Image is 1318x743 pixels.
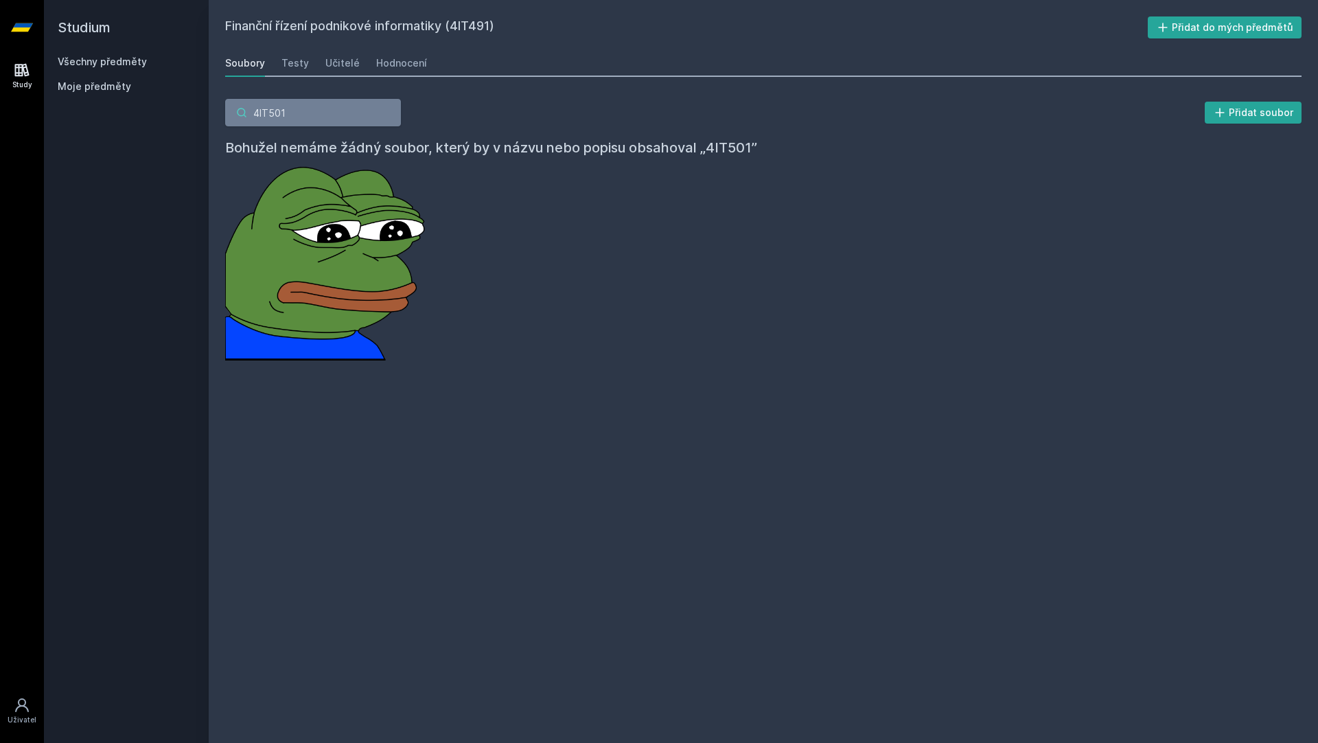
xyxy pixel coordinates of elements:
[225,99,401,126] input: Hledej soubor
[8,715,36,725] div: Uživatel
[225,16,1148,38] h2: Finanční řízení podnikové informatiky (4IT491)
[3,55,41,97] a: Study
[376,49,427,77] a: Hodnocení
[1148,16,1302,38] button: Přidat do mých předmětů
[281,49,309,77] a: Testy
[376,56,427,70] div: Hodnocení
[225,137,1302,158] h4: Bohužel nemáme žádný soubor, který by v názvu nebo popisu obsahoval „4IT501”
[225,158,431,361] img: error_picture.png
[225,56,265,70] div: Soubory
[3,690,41,732] a: Uživatel
[58,80,131,93] span: Moje předměty
[325,56,360,70] div: Učitelé
[281,56,309,70] div: Testy
[325,49,360,77] a: Učitelé
[225,49,265,77] a: Soubory
[58,56,147,67] a: Všechny předměty
[1205,102,1302,124] button: Přidat soubor
[12,80,32,90] div: Study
